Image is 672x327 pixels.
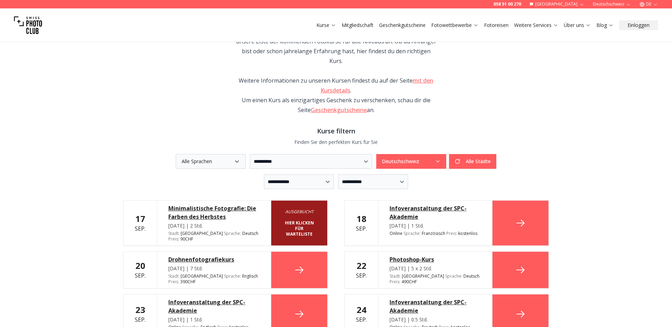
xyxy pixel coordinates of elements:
[168,316,260,323] div: [DATE] | 1 Std.
[594,20,616,30] button: Blog
[339,20,376,30] button: Mitgliedschaft
[356,213,367,233] div: Sep.
[390,279,400,285] span: Preis :
[431,22,478,29] a: Fotowettbewerbe
[224,230,241,236] span: Sprache :
[168,222,260,229] div: [DATE] | 2 Std.
[168,273,180,279] span: Stadt :
[168,230,180,236] span: Stadt :
[282,209,316,215] i: Ausgebucht
[311,106,367,114] a: Geschenkgutscheine
[316,22,336,29] a: Kurse
[242,231,258,236] span: Deutsch
[168,279,179,285] span: Preis :
[242,273,258,279] span: Englisch
[356,260,367,280] div: Sep.
[493,1,521,7] a: 058 51 00 270
[449,154,496,169] button: Alle Städte
[379,22,426,29] a: Geschenkgutscheine
[135,213,145,224] b: 17
[619,20,658,30] button: Einloggen
[314,20,339,30] button: Kurse
[484,22,509,29] a: Fotoreisen
[511,20,561,30] button: Weitere Services
[357,260,366,271] b: 22
[463,273,479,279] span: Deutsch
[390,231,481,236] div: Online kostenlos
[135,260,146,280] div: Sep.
[135,213,146,233] div: Sep.
[390,273,481,285] div: [GEOGRAPHIC_DATA] 490 CHF
[224,273,241,279] span: Sprache :
[390,265,481,272] div: [DATE] | 5 x 2 Std.
[168,236,179,242] span: Preis :
[514,22,558,29] a: Weitere Services
[404,230,421,236] span: Sprache :
[390,255,481,264] a: Photoshop-Kurs
[282,220,316,237] b: Hier klicken für Warteliste
[14,11,42,39] img: Swiss photo club
[390,273,401,279] span: Stadt :
[357,213,366,224] b: 18
[390,204,481,221] a: Infoveranstaltung der SPC-Akademie
[446,230,457,236] span: Preis :
[123,139,549,146] p: Finden Sie den perfekten Kurs für Sie
[390,316,481,323] div: [DATE] | 0.5 Std.
[168,298,260,315] a: Infoveranstaltung der SPC-Akademie
[135,304,145,315] b: 23
[168,255,260,264] a: Drohnenfotografiekurs
[428,20,481,30] button: Fotowettbewerbe
[342,22,373,29] a: Mitgliedschaft
[376,154,446,169] button: Deutschschweiz
[168,265,260,272] div: [DATE] | 7 Std.
[376,20,428,30] button: Geschenkgutscheine
[135,260,145,271] b: 20
[390,222,481,229] div: [DATE] | 1 Std.
[422,231,445,236] span: Französisch
[596,22,614,29] a: Blog
[357,304,366,315] b: 24
[481,20,511,30] button: Fotoreisen
[176,154,246,169] button: Alle Sprachen
[123,126,549,136] h3: Kurse filtern
[561,20,594,30] button: Über uns
[564,22,591,29] a: Über uns
[168,231,260,242] div: [GEOGRAPHIC_DATA] 90 CHF
[235,76,437,115] div: Weitere Informationen zu unseren Kursen findest du auf der Seite . Um einen Kurs als einzigartige...
[135,304,146,324] div: Sep.
[271,201,327,245] a: Ausgebucht Hier klicken für Warteliste
[168,273,260,285] div: [GEOGRAPHIC_DATA] 390 CHF
[445,273,462,279] span: Sprache :
[390,298,481,315] a: Infoveranstaltung der SPC-Akademie
[168,204,260,221] a: Minimalistische Fotografie: Die Farben des Herbstes
[356,304,367,324] div: Sep.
